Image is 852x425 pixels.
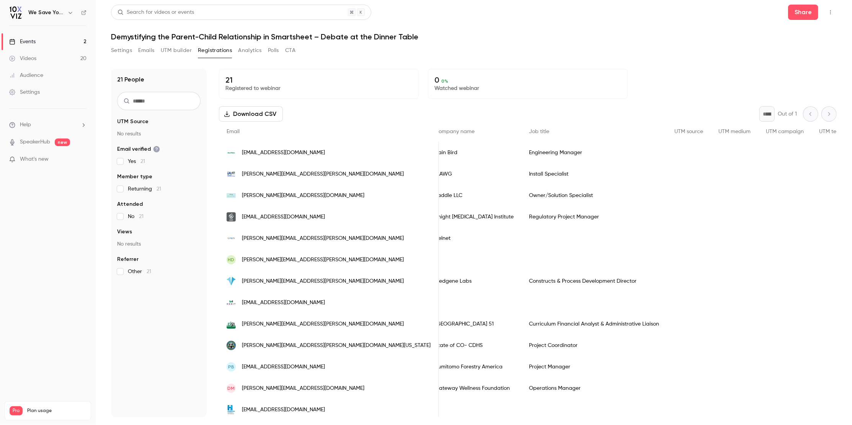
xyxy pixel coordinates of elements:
[227,129,240,134] span: Email
[118,8,194,16] div: Search for videos or events
[242,234,404,243] span: [PERSON_NAME][EMAIL_ADDRESS][PERSON_NAME][DOMAIN_NAME]
[9,72,43,79] div: Audience
[9,38,36,46] div: Events
[228,385,235,392] span: DM
[225,85,412,92] p: Registered to webinar
[139,214,144,219] span: 21
[227,341,236,350] img: state.co.us
[117,130,201,138] p: No results
[227,234,236,243] img: factsmgt.com
[238,44,262,57] button: Analytics
[427,163,521,185] div: iAAWG
[227,169,236,179] img: iaawg.com
[117,173,152,181] span: Member type
[117,240,201,248] p: No results
[111,32,837,41] h1: Demystifying the Parent-Child Relationship in Smartsheet – Debate at the Dinner Table
[10,7,22,19] img: We Save You Time!
[788,5,818,20] button: Share
[128,185,161,193] span: Returning
[529,129,549,134] span: Job title
[242,406,325,414] span: [EMAIL_ADDRESS][DOMAIN_NAME]
[227,277,236,286] img: medgenelabs.com
[227,148,236,157] img: rainbird.com
[242,342,431,350] span: [PERSON_NAME][EMAIL_ADDRESS][PERSON_NAME][DOMAIN_NAME][US_STATE]
[117,228,132,236] span: Views
[55,138,70,146] span: new
[77,156,87,163] iframe: Noticeable Trigger
[228,256,235,263] span: HD
[427,313,521,335] div: [GEOGRAPHIC_DATA] 51
[227,212,236,221] img: ohsu.edu
[242,299,325,307] span: [EMAIL_ADDRESS][DOMAIN_NAME]
[227,405,236,414] img: hcde.org
[242,213,325,221] span: [EMAIL_ADDRESS][DOMAIN_NAME]
[521,206,667,228] div: Regulatory Project Manager
[242,170,404,178] span: [PERSON_NAME][EMAIL_ADDRESS][PERSON_NAME][DOMAIN_NAME]
[521,335,667,356] div: Project Coordinator
[427,356,521,378] div: Sumitomo Forestry America
[819,129,843,134] span: UTM term
[242,384,364,392] span: [PERSON_NAME][EMAIL_ADDRESS][DOMAIN_NAME]
[427,142,521,163] div: Rain Bird
[227,298,236,307] img: meritcro.com
[427,206,521,228] div: Knight [MEDICAL_DATA] Institute
[128,268,151,275] span: Other
[28,9,64,16] h6: We Save You Time!
[766,129,804,134] span: UTM campaign
[674,129,703,134] span: UTM source
[128,158,145,165] span: Yes
[228,363,234,370] span: PB
[521,313,667,335] div: Curriculum Financial Analyst & Administrative Liaison
[10,406,23,415] span: Pro
[117,118,149,125] span: UTM Source
[20,121,31,129] span: Help
[434,75,621,85] p: 0
[227,319,236,329] img: d51schools.org
[9,88,40,96] div: Settings
[9,55,36,62] div: Videos
[128,213,144,220] span: No
[242,192,364,200] span: [PERSON_NAME][EMAIL_ADDRESS][DOMAIN_NAME]
[242,277,404,285] span: [PERSON_NAME][EMAIL_ADDRESS][PERSON_NAME][DOMAIN_NAME]
[285,44,295,57] button: CTA
[117,256,139,263] span: Referrer
[161,44,192,57] button: UTM builder
[521,163,667,185] div: Install Specialist
[225,75,412,85] p: 21
[242,149,325,157] span: [EMAIL_ADDRESS][DOMAIN_NAME]
[20,138,50,146] a: SpeakerHub
[9,121,87,129] li: help-dropdown-opener
[27,408,86,414] span: Plan usage
[20,155,49,163] span: What's new
[435,129,475,134] span: Company name
[521,270,667,292] div: Constructs & Process Development Director
[427,335,521,356] div: State of CO- CDHS
[521,142,667,163] div: Engineering Manager
[427,270,521,292] div: Medgene Labs
[521,185,667,206] div: Owner/Solution Specialist
[242,320,404,328] span: [PERSON_NAME][EMAIL_ADDRESS][PERSON_NAME][DOMAIN_NAME]
[427,228,521,249] div: Nelnet
[117,75,144,84] h1: 21 People
[441,78,448,84] span: 0 %
[140,159,145,164] span: 21
[117,200,143,208] span: Attended
[268,44,279,57] button: Polls
[778,110,797,118] p: Out of 1
[521,378,667,399] div: Operations Manager
[117,145,160,153] span: Email verified
[227,193,236,198] img: paddlesavvy.com
[111,44,132,57] button: Settings
[138,44,154,57] button: Emails
[434,85,621,92] p: Watched webinar
[242,363,325,371] span: [EMAIL_ADDRESS][DOMAIN_NAME]
[157,186,161,192] span: 21
[521,356,667,378] div: Project Manager
[198,44,232,57] button: Registrations
[147,269,151,274] span: 21
[219,106,283,122] button: Download CSV
[427,185,521,206] div: Paddle LLC
[718,129,751,134] span: UTM medium
[427,378,521,399] div: Gateway Wellness Foundation
[117,118,201,275] section: facet-groups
